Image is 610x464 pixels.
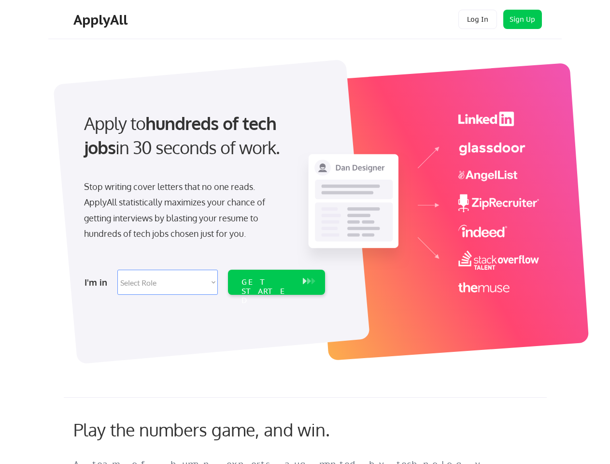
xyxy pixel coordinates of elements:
button: Log In [458,10,497,29]
button: Sign Up [503,10,542,29]
div: ApplyAll [73,12,130,28]
div: Apply to in 30 seconds of work. [84,111,321,160]
div: Stop writing cover letters that no one reads. ApplyAll statistically maximizes your chance of get... [84,179,283,242]
strong: hundreds of tech jobs [84,112,281,158]
div: I'm in [85,275,112,290]
div: GET STARTED [241,277,293,305]
div: Play the numbers game, and win. [73,419,373,440]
